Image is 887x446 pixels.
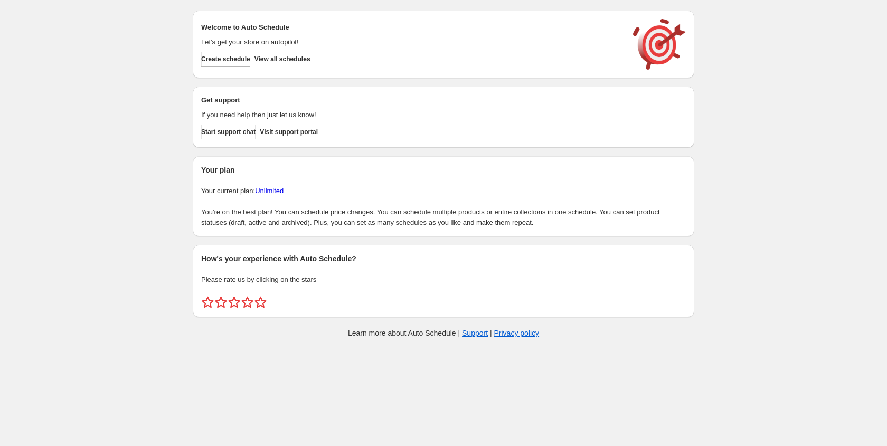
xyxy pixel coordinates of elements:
[494,329,540,337] a: Privacy policy
[462,329,488,337] a: Support
[260,128,318,136] span: Visit support portal
[201,253,686,264] h2: How's your experience with Auto Schedule?
[201,95,622,106] h2: Get support
[201,274,686,285] p: Please rate us by clicking on the stars
[201,110,622,120] p: If you need help then just let us know!
[348,328,539,338] p: Learn more about Auto Schedule | |
[254,55,310,63] span: View all schedules
[260,125,318,139] a: Visit support portal
[201,22,622,33] h2: Welcome to Auto Schedule
[201,52,250,67] button: Create schedule
[255,187,284,195] a: Unlimited
[201,125,256,139] a: Start support chat
[201,186,686,196] p: Your current plan:
[201,165,686,175] h2: Your plan
[201,37,622,48] p: Let's get your store on autopilot!
[201,207,686,228] p: You're on the best plan! You can schedule price changes. You can schedule multiple products or en...
[254,52,310,67] button: View all schedules
[201,55,250,63] span: Create schedule
[201,128,256,136] span: Start support chat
